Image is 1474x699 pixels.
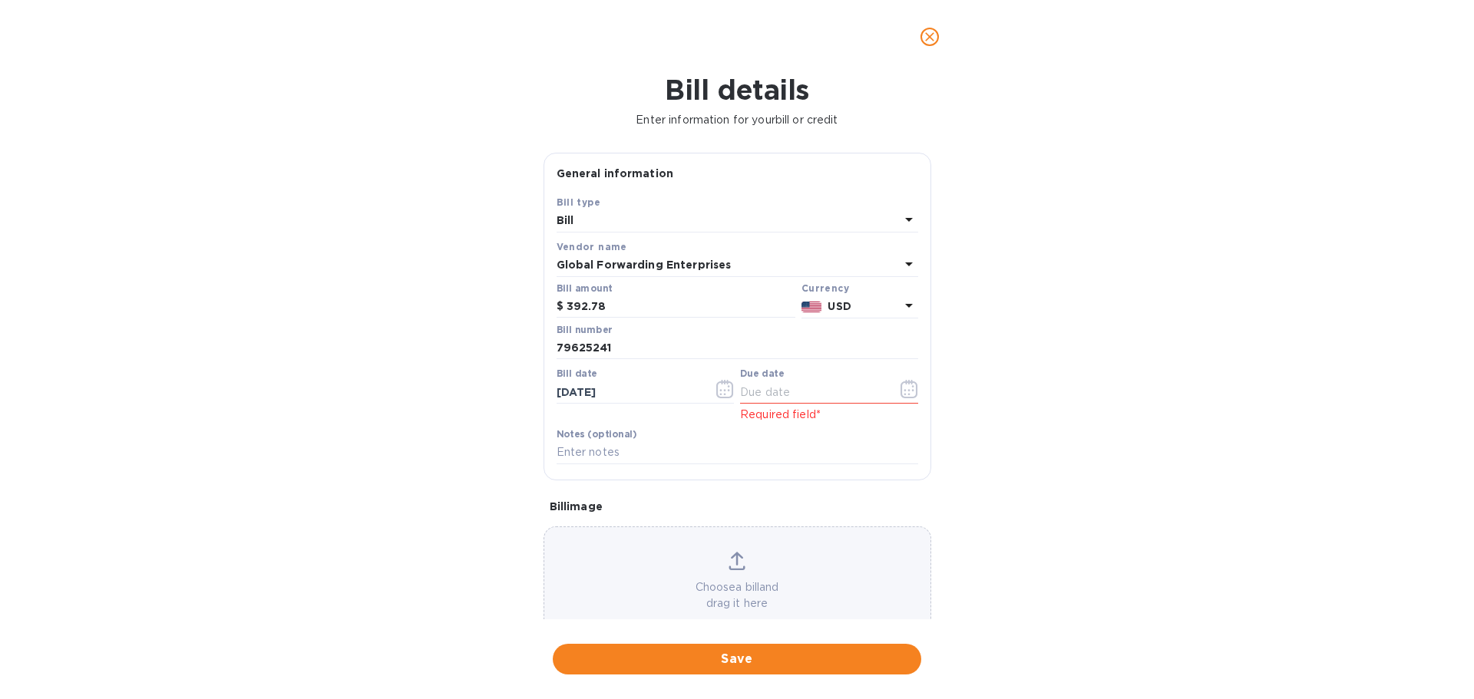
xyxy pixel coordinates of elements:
[557,241,627,252] b: Vendor name
[557,259,732,271] b: Global Forwarding Enterprises
[911,18,948,55] button: close
[740,381,885,404] input: Due date
[557,381,702,404] input: Select date
[557,196,601,208] b: Bill type
[828,300,851,312] b: USD
[550,499,925,514] p: Bill image
[557,295,567,318] div: $
[12,74,1462,106] h1: Bill details
[567,295,795,318] input: $ Enter bill amount
[801,302,822,312] img: USD
[557,214,574,226] b: Bill
[557,337,918,360] input: Enter bill number
[565,650,909,668] span: Save
[12,112,1462,128] p: Enter information for your bill or credit
[544,579,930,612] p: Choose a bill and drag it here
[557,167,674,180] b: General information
[553,644,921,674] button: Save
[557,370,597,379] label: Bill date
[557,441,918,464] input: Enter notes
[557,325,612,335] label: Bill number
[740,370,784,379] label: Due date
[740,407,918,423] p: Required field*
[557,430,637,439] label: Notes (optional)
[557,284,612,293] label: Bill amount
[801,282,849,294] b: Currency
